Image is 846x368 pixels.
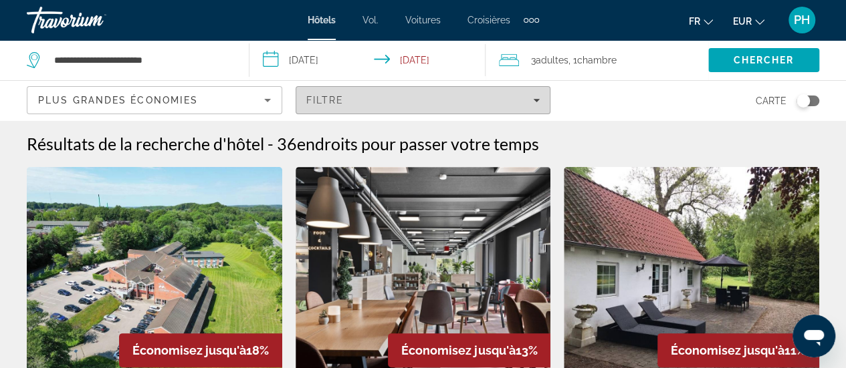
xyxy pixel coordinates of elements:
span: Chercher [733,55,794,65]
a: Vol. [362,15,379,25]
span: 3 [531,51,568,69]
a: Voitures [405,15,441,25]
a: Travorium [27,3,161,37]
mat-select: Sort by [38,92,271,108]
button: Menu utilisateur [784,6,819,34]
font: fr [689,16,700,27]
iframe: Bouton de lancement de la fenêtre de messagerie [792,315,835,357]
span: Adultes [536,55,568,65]
font: EUR [733,16,752,27]
span: Carte [756,91,786,110]
span: Chambre [577,55,617,65]
a: Croisières [467,15,510,25]
span: Économisez jusqu'à [671,343,784,357]
button: Changer de langue [689,11,713,31]
button: Toggle map [786,95,819,107]
h2: 36 [277,134,539,154]
span: Économisez jusqu'à [401,343,515,357]
div: 11% [657,333,819,367]
button: Changer de devise [733,11,764,31]
span: , 1 [568,51,617,69]
h1: Résultats de la recherche d'hôtel [27,134,264,154]
font: PH [794,13,810,27]
button: Éléments de navigation supplémentaires [524,9,539,31]
button: Filters [296,86,551,114]
span: Plus grandes économies [38,95,198,106]
div: 18% [119,333,282,367]
button: Select check in and out date [249,40,486,80]
button: Search [708,48,819,72]
span: Économisez jusqu'à [132,343,246,357]
span: Filtre [306,95,344,106]
button: Travelers: 3 adults, 0 children [486,40,708,80]
span: endroits pour passer votre temps [297,134,539,154]
span: - [268,134,274,154]
input: Search hotel destination [53,50,229,70]
a: Hôtels [308,15,336,25]
div: 13% [388,333,550,367]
